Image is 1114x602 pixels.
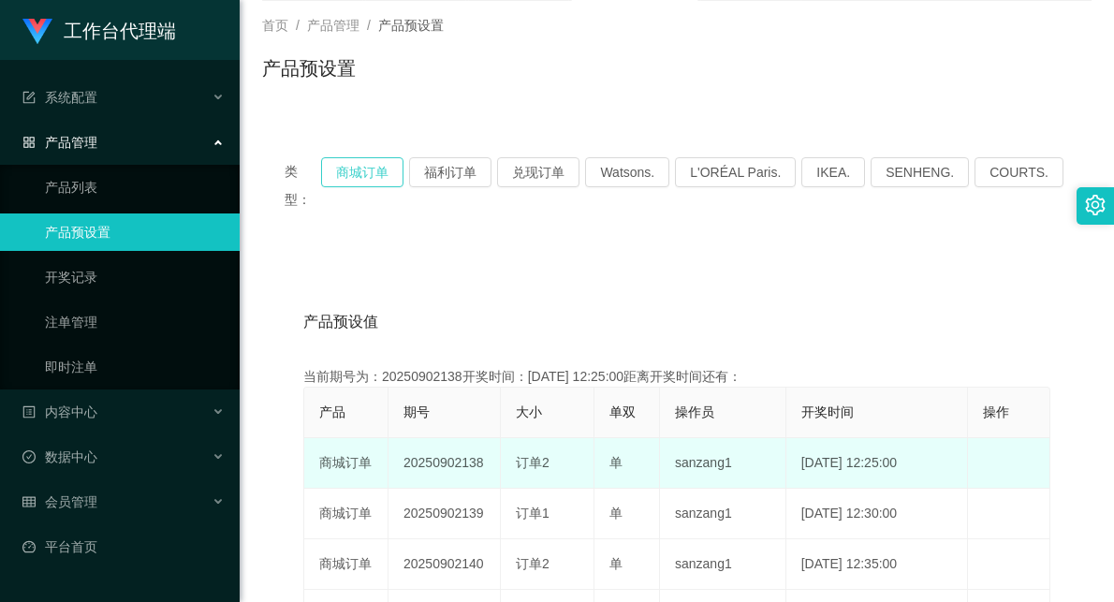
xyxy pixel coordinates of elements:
[660,438,786,489] td: sanzang1
[45,348,225,386] a: 即时注单
[303,311,378,333] span: 产品预设值
[609,556,623,571] span: 单
[296,18,300,33] span: /
[22,405,36,418] i: 图标: profile
[871,157,969,187] button: SENHENG.
[22,91,36,104] i: 图标: form
[403,404,430,419] span: 期号
[516,556,550,571] span: 订单2
[388,539,501,590] td: 20250902140
[304,539,388,590] td: 商城订单
[367,18,371,33] span: /
[22,528,225,565] a: 图标: dashboard平台首页
[45,303,225,341] a: 注单管理
[609,506,623,521] span: 单
[22,495,36,508] i: 图标: table
[22,19,52,45] img: logo.9652507e.png
[22,135,97,150] span: 产品管理
[304,438,388,489] td: 商城订单
[786,489,969,539] td: [DATE] 12:30:00
[321,157,403,187] button: 商城订单
[516,506,550,521] span: 订单1
[675,404,714,419] span: 操作员
[786,539,969,590] td: [DATE] 12:35:00
[983,404,1009,419] span: 操作
[1085,195,1106,215] i: 图标: setting
[516,455,550,470] span: 订单2
[45,213,225,251] a: 产品预设置
[609,455,623,470] span: 单
[22,136,36,149] i: 图标: appstore-o
[378,18,444,33] span: 产品预设置
[388,438,501,489] td: 20250902138
[660,489,786,539] td: sanzang1
[304,489,388,539] td: 商城订单
[801,157,865,187] button: IKEA.
[45,169,225,206] a: 产品列表
[497,157,579,187] button: 兑现订单
[285,157,321,213] span: 类型：
[975,157,1063,187] button: COURTS.
[22,494,97,509] span: 会员管理
[786,438,969,489] td: [DATE] 12:25:00
[303,367,1050,387] div: 当前期号为：20250902138开奖时间：[DATE] 12:25:00距离开奖时间还有：
[319,404,345,419] span: 产品
[660,539,786,590] td: sanzang1
[22,449,97,464] span: 数据中心
[388,489,501,539] td: 20250902139
[409,157,491,187] button: 福利订单
[585,157,669,187] button: Watsons.
[609,404,636,419] span: 单双
[262,54,356,82] h1: 产品预设置
[64,1,176,61] h1: 工作台代理端
[22,450,36,463] i: 图标: check-circle-o
[22,404,97,419] span: 内容中心
[307,18,359,33] span: 产品管理
[801,404,854,419] span: 开奖时间
[22,22,176,37] a: 工作台代理端
[45,258,225,296] a: 开奖记录
[22,90,97,105] span: 系统配置
[675,157,796,187] button: L'ORÉAL Paris.
[262,18,288,33] span: 首页
[516,404,542,419] span: 大小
